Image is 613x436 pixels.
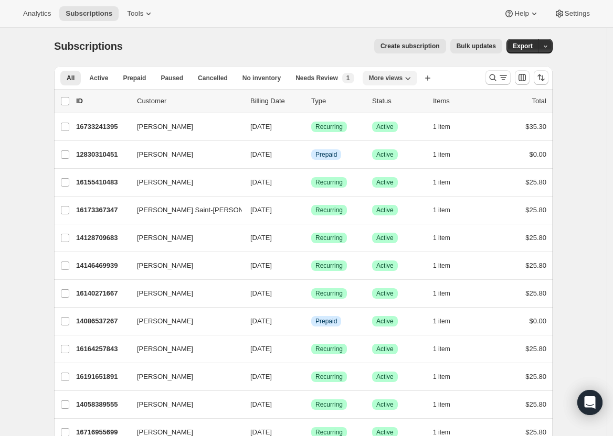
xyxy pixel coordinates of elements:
[529,150,546,158] span: $0.00
[514,9,529,18] span: Help
[137,177,193,188] span: [PERSON_NAME]
[525,345,546,353] span: $25.80
[137,288,193,299] span: [PERSON_NAME]
[23,9,51,18] span: Analytics
[76,122,129,132] p: 16733241395
[76,205,129,215] p: 16173367347
[250,96,303,106] p: Billing Date
[525,123,546,130] span: $35.30
[433,373,450,381] span: 1 item
[137,149,193,160] span: [PERSON_NAME]
[76,147,546,162] div: 12830310451[PERSON_NAME][DATE]InfoPrepaidSuccessActive1 item$0.00
[433,400,450,409] span: 1 item
[76,175,546,190] div: 16155410483[PERSON_NAME][DATE]SuccessRecurringSuccessActive1 item$25.80
[137,96,242,106] p: Customer
[450,39,502,53] button: Bulk updates
[372,96,425,106] p: Status
[137,122,193,132] span: [PERSON_NAME]
[131,257,236,274] button: [PERSON_NAME]
[315,317,337,325] span: Prepaid
[198,74,228,82] span: Cancelled
[433,206,450,214] span: 1 item
[433,286,462,301] button: 1 item
[433,314,462,329] button: 1 item
[376,234,394,242] span: Active
[137,205,269,215] span: [PERSON_NAME] Saint-[PERSON_NAME]
[76,260,129,271] p: 14146469939
[315,400,343,409] span: Recurring
[59,6,119,21] button: Subscriptions
[250,150,272,158] span: [DATE]
[250,345,272,353] span: [DATE]
[121,6,160,21] button: Tools
[515,70,530,85] button: Customize table column order and visibility
[577,390,603,415] div: Open Intercom Messenger
[76,369,546,384] div: 16191651891[PERSON_NAME][DATE]SuccessRecurringSuccessActive1 item$25.80
[433,178,450,187] span: 1 item
[54,40,123,52] span: Subscriptions
[76,231,546,245] div: 14128709683[PERSON_NAME][DATE]SuccessRecurringSuccessActive1 item$25.80
[457,42,496,50] span: Bulk updates
[433,261,450,270] span: 1 item
[376,373,394,381] span: Active
[433,119,462,134] button: 1 item
[131,341,236,357] button: [PERSON_NAME]
[137,399,193,410] span: [PERSON_NAME]
[525,289,546,297] span: $25.80
[295,74,338,82] span: Needs Review
[433,96,485,106] div: Items
[76,177,129,188] p: 16155410483
[250,400,272,408] span: [DATE]
[498,6,545,21] button: Help
[315,234,343,242] span: Recurring
[76,397,546,412] div: 14058389555[PERSON_NAME][DATE]SuccessRecurringSuccessActive1 item$25.80
[131,202,236,219] button: [PERSON_NAME] Saint-[PERSON_NAME]
[76,96,546,106] div: IDCustomerBilling DateTypeStatusItemsTotal
[548,6,596,21] button: Settings
[127,9,143,18] span: Tools
[131,285,236,302] button: [PERSON_NAME]
[66,9,112,18] span: Subscriptions
[315,373,343,381] span: Recurring
[131,146,236,163] button: [PERSON_NAME]
[376,261,394,270] span: Active
[433,231,462,245] button: 1 item
[76,316,129,326] p: 14086537267
[242,74,281,82] span: No inventory
[433,345,450,353] span: 1 item
[534,70,548,85] button: Sort the results
[131,118,236,135] button: [PERSON_NAME]
[525,206,546,214] span: $25.80
[76,258,546,273] div: 14146469939[PERSON_NAME][DATE]SuccessRecurringSuccessActive1 item$25.80
[363,71,418,85] button: More views
[485,70,511,85] button: Search and filter results
[315,150,337,159] span: Prepaid
[376,400,394,409] span: Active
[376,206,394,214] span: Active
[250,206,272,214] span: [DATE]
[131,230,236,246] button: [PERSON_NAME]
[513,42,533,50] span: Export
[433,175,462,190] button: 1 item
[76,288,129,299] p: 16140271667
[532,96,546,106] p: Total
[250,317,272,325] span: [DATE]
[433,147,462,162] button: 1 item
[525,261,546,269] span: $25.80
[433,258,462,273] button: 1 item
[433,203,462,217] button: 1 item
[250,289,272,297] span: [DATE]
[250,373,272,380] span: [DATE]
[376,178,394,187] span: Active
[76,233,129,243] p: 14128709683
[161,74,183,82] span: Paused
[250,178,272,186] span: [DATE]
[131,174,236,191] button: [PERSON_NAME]
[76,149,129,160] p: 12830310451
[89,74,108,82] span: Active
[381,42,440,50] span: Create subscription
[433,150,450,159] span: 1 item
[137,372,193,382] span: [PERSON_NAME]
[369,74,403,82] span: More views
[67,74,75,82] span: All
